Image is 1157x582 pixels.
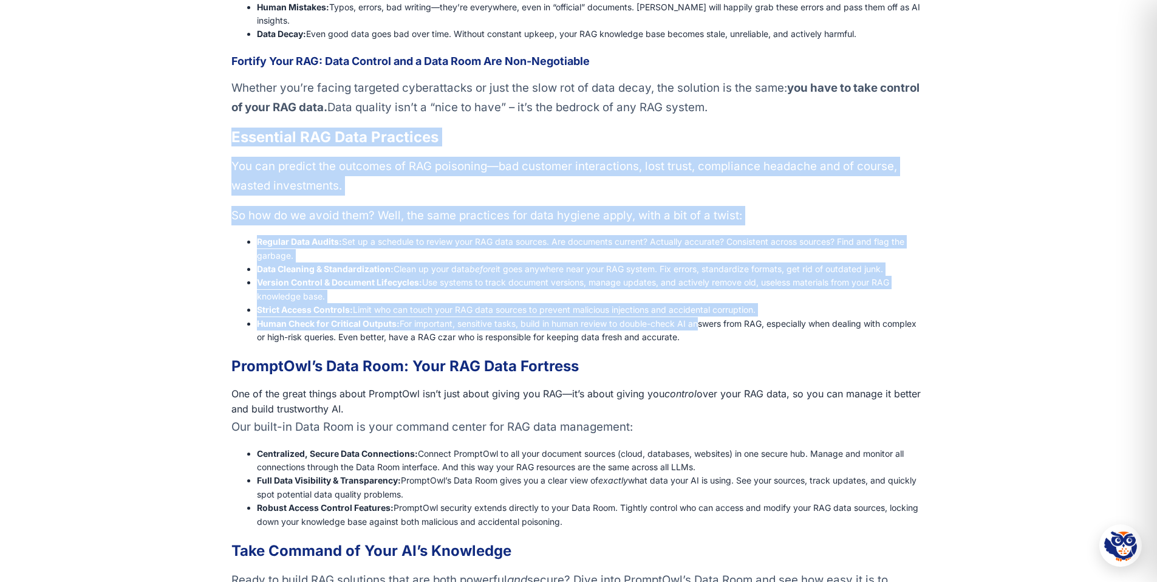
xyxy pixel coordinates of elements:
[469,264,496,274] em: before
[231,542,511,560] strong: Take Command of Your AI’s Knowledge
[257,502,394,513] strong: Robust Access Control Features:
[231,81,920,114] strong: you have to take control of your RAG data.
[664,388,697,400] em: control
[257,317,926,344] li: For important, sensitive tasks, build in human review to double-check AI answers from RAG, especi...
[231,417,926,437] p: Our built-in Data Room is your command center for RAG data management:
[231,54,926,68] h3: Fortify Your RAG: Data Control and a Data Room Are Non-Negotiable
[257,276,926,303] li: Use systems to track document versions, manage updates, and actively remove old, useless material...
[257,235,926,262] li: Set up a schedule to review your RAG data sources. Are documents current? Actually accurate? Cons...
[257,501,926,529] li: PromptOwl security extends directly to your Data Room. Tightly control who can access and modify ...
[1104,529,1137,562] img: Hootie - PromptOwl AI Assistant
[231,78,926,117] p: Whether you’re facing targeted cyberattacks or just the slow rot of data decay, the solution is t...
[257,474,926,501] li: PromptOwl’s Data Room gives you a clear view of what data your AI is using. See your sources, tra...
[231,206,926,225] p: So how do we avoid them? Well, the same practices for data hygiene apply, with a bit of a twist:
[257,1,926,28] li: Typos, errors, bad writing—they’re everywhere, even in “official” documents. [PERSON_NAME] will h...
[257,304,353,315] strong: Strict Access Controls:
[257,447,926,474] li: Connect PromptOwl to all your document sources (cloud, databases, websites) in one secure hub. Ma...
[257,27,926,41] li: Even good data goes bad over time. Without constant upkeep, your RAG knowledge base becomes stale...
[231,357,579,375] strong: PromptOwl’s Data Room: Your RAG Data Fortress
[231,128,439,146] strong: Essential RAG Data Practices
[257,2,329,12] strong: Human Mistakes:
[257,262,926,276] li: Clean up your data it goes anywhere near your RAG system. Fix errors, standardize formats, get ri...
[257,303,926,317] li: Limit who can touch your RAG data sources to prevent malicious injections and accidental corruption.
[257,318,400,329] strong: Human Check for Critical Outputs:
[257,277,422,287] strong: Version Control & Document Lifecycles:
[231,388,664,400] span: One of the great things about PromptOwl isn’t just about giving you RAG—it’s about giving you
[257,236,342,247] strong: Regular Data Audits:
[257,448,418,459] strong: Centralized, Secure Data Connections:
[257,29,306,39] strong: Data Decay:
[257,475,401,485] strong: Full Data Visibility & Transparency:
[257,264,394,274] strong: Data Cleaning & Standardization:
[231,157,926,196] p: You can predict the outcomes of RAG poisoning—bad customer interactions, lost trust, compliance h...
[598,475,628,485] em: exactly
